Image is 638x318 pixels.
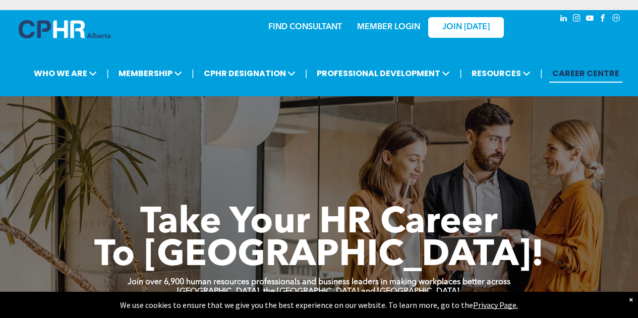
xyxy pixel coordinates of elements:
li: | [106,63,109,84]
span: JOIN [DATE] [442,23,490,32]
a: Privacy Page. [473,300,518,310]
a: facebook [598,13,609,26]
a: linkedin [558,13,569,26]
span: MEMBERSHIP [115,64,185,83]
li: | [459,63,462,84]
span: WHO WE ARE [31,64,100,83]
strong: [GEOGRAPHIC_DATA], the [GEOGRAPHIC_DATA] and [GEOGRAPHIC_DATA]. [177,288,461,296]
span: Take Your HR Career [140,205,498,241]
li: | [305,63,308,84]
a: CAREER CENTRE [549,64,622,83]
li: | [192,63,194,84]
a: JOIN [DATE] [428,17,504,38]
span: PROFESSIONAL DEVELOPMENT [314,64,453,83]
a: FIND CONSULTANT [268,23,342,31]
img: A blue and white logo for cp alberta [19,20,110,38]
li: | [540,63,543,84]
a: Social network [611,13,622,26]
span: RESOURCES [469,64,534,83]
div: Dismiss notification [629,294,633,304]
strong: Join over 6,900 human resources professionals and business leaders in making workplaces better ac... [128,278,510,286]
span: CPHR DESIGNATION [201,64,299,83]
span: To [GEOGRAPHIC_DATA]! [94,238,544,274]
a: instagram [571,13,583,26]
a: MEMBER LOGIN [357,23,420,31]
a: youtube [585,13,596,26]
